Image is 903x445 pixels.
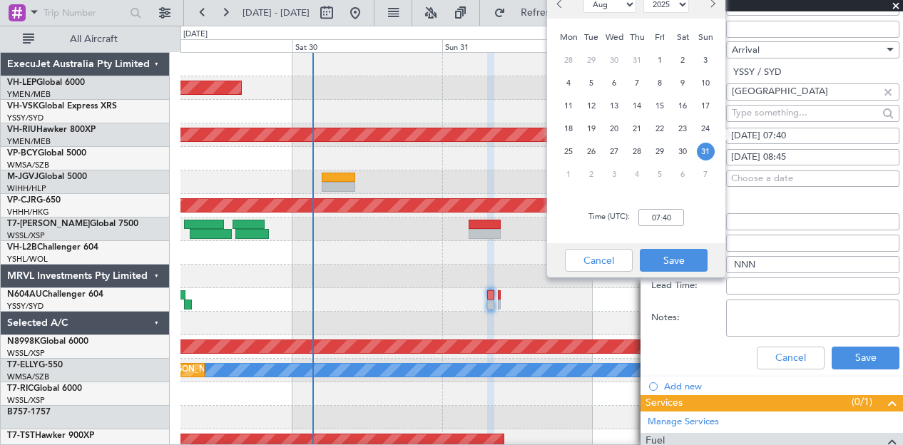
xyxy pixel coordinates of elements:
[580,163,603,185] div: 2-9-2025
[583,51,601,69] span: 29
[7,102,39,111] span: VH-VSK
[731,129,894,143] div: [DATE] 07:40
[694,117,717,140] div: 24-8-2025
[560,51,578,69] span: 28
[671,140,694,163] div: 30-8-2025
[7,431,94,440] a: T7-TSTHawker 900XP
[580,140,603,163] div: 26-8-2025
[143,39,292,52] div: Fri 29
[626,71,648,94] div: 7-8-2025
[606,97,623,115] span: 13
[7,89,51,100] a: YMEN/MEB
[487,1,573,24] button: Refresh
[7,173,39,181] span: M-JGVJ
[16,28,155,51] button: All Aircraft
[580,26,603,48] div: Tue
[731,172,894,186] div: Choose a date
[292,39,442,52] div: Sat 30
[697,165,715,183] span: 7
[648,415,719,429] a: Manage Services
[606,165,623,183] span: 3
[557,71,580,94] div: 4-8-2025
[603,71,626,94] div: 6-8-2025
[560,165,578,183] span: 1
[648,140,671,163] div: 29-8-2025
[671,48,694,71] div: 2-8-2025
[7,384,82,393] a: T7-RICGlobal 6000
[7,220,90,228] span: T7-[PERSON_NAME]
[674,143,692,160] span: 30
[442,39,592,52] div: Sun 31
[7,102,117,111] a: VH-VSKGlobal Express XRS
[583,74,601,92] span: 5
[7,183,46,194] a: WIHH/HLP
[7,126,96,134] a: VH-RIUHawker 800XP
[603,140,626,163] div: 27-8-2025
[560,120,578,138] span: 18
[697,97,715,115] span: 17
[626,140,648,163] div: 28-8-2025
[648,94,671,117] div: 15-8-2025
[628,51,646,69] span: 31
[674,165,692,183] span: 6
[557,140,580,163] div: 25-8-2025
[7,290,42,299] span: N604AU
[671,94,694,117] div: 16-8-2025
[694,26,717,48] div: Sun
[7,126,36,134] span: VH-RIU
[7,290,103,299] a: N604AUChallenger 604
[651,279,726,293] label: Lead Time:
[603,163,626,185] div: 3-9-2025
[560,143,578,160] span: 25
[606,51,623,69] span: 30
[674,97,692,115] span: 16
[580,117,603,140] div: 19-8-2025
[648,71,671,94] div: 8-8-2025
[7,337,88,346] a: N8998KGlobal 6000
[732,44,760,56] span: Arrival
[557,94,580,117] div: 11-8-2025
[651,311,726,325] label: Notes:
[7,254,48,265] a: YSHL/WOL
[626,117,648,140] div: 21-8-2025
[7,243,98,252] a: VH-L2BChallenger 604
[7,384,34,393] span: T7-RIC
[832,347,899,369] button: Save
[7,113,44,123] a: YSSY/SYD
[7,243,37,252] span: VH-L2B
[626,48,648,71] div: 31-7-2025
[671,117,694,140] div: 23-8-2025
[606,74,623,92] span: 6
[674,120,692,138] span: 23
[626,163,648,185] div: 4-9-2025
[852,394,872,409] span: (0/1)
[651,143,669,160] span: 29
[183,29,208,41] div: [DATE]
[697,51,715,69] span: 3
[674,51,692,69] span: 2
[565,249,633,272] button: Cancel
[694,71,717,94] div: 10-8-2025
[37,34,150,44] span: All Aircraft
[557,48,580,71] div: 28-7-2025
[628,97,646,115] span: 14
[674,74,692,92] span: 9
[7,361,63,369] a: T7-ELLYG-550
[648,48,671,71] div: 1-8-2025
[726,256,899,273] input: NNN
[7,361,39,369] span: T7-ELLY
[648,26,671,48] div: Fri
[44,2,126,24] input: Trip Number
[646,395,683,411] span: Services
[560,97,578,115] span: 11
[580,71,603,94] div: 5-8-2025
[7,337,40,346] span: N8998K
[651,165,669,183] span: 5
[651,51,669,69] span: 1
[697,143,715,160] span: 31
[7,220,138,228] a: T7-[PERSON_NAME]Global 7500
[694,48,717,71] div: 3-8-2025
[7,372,49,382] a: WMSA/SZB
[7,207,49,218] a: VHHH/HKG
[588,211,630,226] span: Time (UTC):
